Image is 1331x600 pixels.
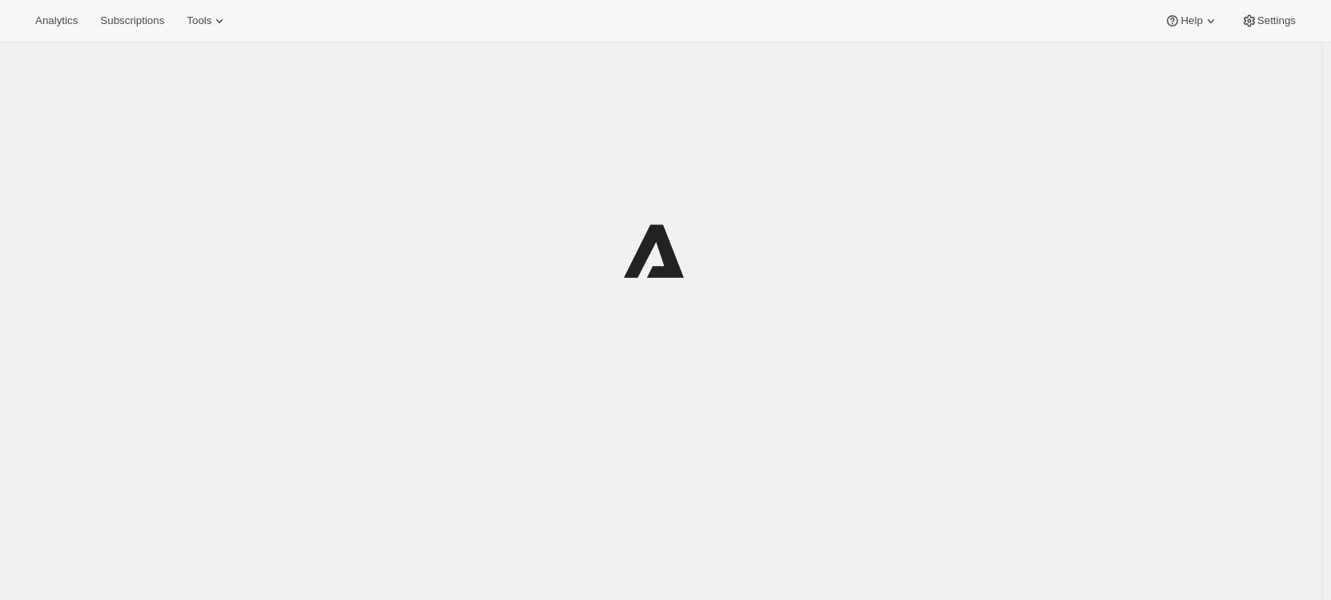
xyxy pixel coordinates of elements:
[177,10,237,32] button: Tools
[1257,14,1296,27] span: Settings
[100,14,164,27] span: Subscriptions
[1232,10,1305,32] button: Settings
[1155,10,1228,32] button: Help
[90,10,174,32] button: Subscriptions
[187,14,211,27] span: Tools
[26,10,87,32] button: Analytics
[1180,14,1202,27] span: Help
[35,14,78,27] span: Analytics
